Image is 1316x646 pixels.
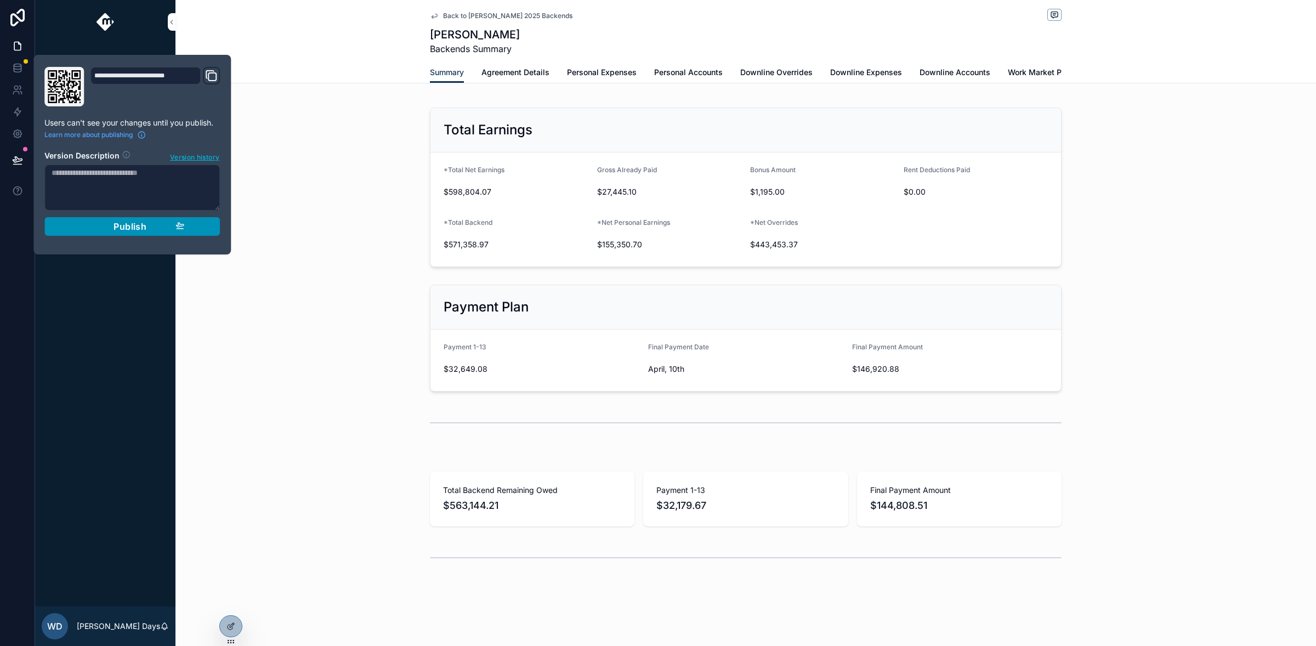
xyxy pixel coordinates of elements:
[567,67,637,78] span: Personal Expenses
[870,485,1048,496] span: Final Payment Amount
[481,67,549,78] span: Agreement Details
[444,218,492,226] span: *Total Backend
[430,12,572,20] a: Back to [PERSON_NAME] 2025 Backends
[444,121,532,139] h2: Total Earnings
[750,218,798,226] span: *Net Overrides
[170,151,219,162] span: Version history
[852,364,1048,375] span: $146,920.88
[750,239,895,250] span: $443,453.37
[567,63,637,84] a: Personal Expenses
[443,498,621,513] span: $563,144.21
[444,343,486,351] span: Payment 1-13
[1008,67,1093,78] span: Work Market Payments
[648,343,709,351] span: Final Payment Date
[444,239,588,250] span: $571,358.97
[44,131,146,139] a: Learn more about publishing
[35,44,175,239] div: scrollable content
[97,13,115,31] img: App logo
[597,218,670,226] span: *Net Personal Earnings
[430,42,520,55] span: Backends Summary
[740,63,813,84] a: Downline Overrides
[44,217,220,236] button: Publish
[654,67,723,78] span: Personal Accounts
[740,67,813,78] span: Downline Overrides
[597,166,657,174] span: Gross Already Paid
[597,186,742,197] span: $27,445.10
[77,621,160,632] p: [PERSON_NAME] Days
[830,63,902,84] a: Downline Expenses
[656,485,835,496] span: Payment 1-13
[444,186,588,197] span: $598,804.07
[852,343,923,351] span: Final Payment Amount
[44,117,220,128] p: Users can't see your changes until you publish.
[597,239,742,250] span: $155,350.70
[90,67,220,106] div: Domain and Custom Link
[750,186,895,197] span: $1,195.00
[920,67,990,78] span: Downline Accounts
[481,63,549,84] a: Agreement Details
[654,63,723,84] a: Personal Accounts
[904,186,1048,197] span: $0.00
[648,364,844,375] span: April, 10th
[750,166,796,174] span: Bonus Amount
[444,364,639,375] span: $32,649.08
[430,67,464,78] span: Summary
[430,27,520,42] h1: [PERSON_NAME]
[656,498,835,513] span: $32,179.67
[114,221,146,232] span: Publish
[870,498,1048,513] span: $144,808.51
[920,63,990,84] a: Downline Accounts
[830,67,902,78] span: Downline Expenses
[44,150,120,162] h2: Version Description
[47,620,63,633] span: WD
[904,166,970,174] span: Rent Deductions Paid
[169,150,220,162] button: Version history
[443,485,621,496] span: Total Backend Remaining Owed
[444,166,504,174] span: *Total Net Earnings
[444,298,529,316] h2: Payment Plan
[443,12,572,20] span: Back to [PERSON_NAME] 2025 Backends
[430,63,464,83] a: Summary
[42,52,169,71] a: App Setup
[44,131,133,139] span: Learn more about publishing
[1008,63,1093,84] a: Work Market Payments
